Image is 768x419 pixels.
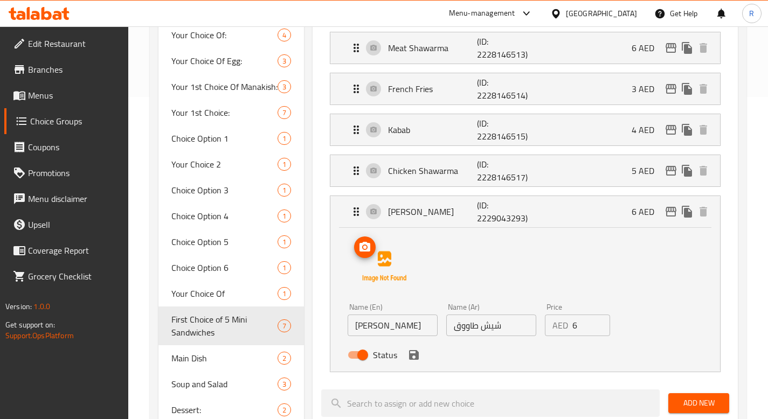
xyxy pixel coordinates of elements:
[348,315,438,336] input: Enter name En
[632,164,663,177] p: 5 AED
[278,263,290,273] span: 1
[171,313,278,339] span: First Choice of 5 Mini Sandwiches
[158,203,305,229] div: Choice Option 41
[278,106,291,119] div: Choices
[477,76,536,102] p: (ID: 2228146514)
[28,270,120,283] span: Grocery Checklist
[321,27,729,68] li: Expand
[278,185,290,195] span: 1
[679,163,695,179] button: duplicate
[278,108,290,118] span: 7
[663,81,679,97] button: edit
[388,123,476,136] p: Kabab
[158,255,305,281] div: Choice Option 61
[572,315,610,336] input: Please enter price
[679,204,695,220] button: duplicate
[28,63,120,76] span: Branches
[171,80,278,93] span: Your 1st Choice Of Manakish:
[477,117,536,143] p: (ID: 2228146515)
[668,393,729,413] button: Add New
[278,54,291,67] div: Choices
[278,80,291,93] div: Choices
[278,30,290,40] span: 4
[5,329,74,343] a: Support.OpsPlatform
[28,89,120,102] span: Menus
[695,163,711,179] button: delete
[278,319,291,332] div: Choices
[278,210,291,222] div: Choices
[695,204,711,220] button: delete
[552,319,568,332] p: AED
[278,289,290,299] span: 1
[278,158,291,171] div: Choices
[388,41,476,54] p: Meat Shawarma
[663,122,679,138] button: edit
[278,159,290,170] span: 1
[171,106,278,119] span: Your 1st Choice:
[28,244,120,257] span: Coverage Report
[278,353,290,364] span: 2
[171,184,278,197] span: Choice Option 3
[477,35,536,61] p: (ID: 2228146513)
[4,186,128,212] a: Menu disclaimer
[278,237,290,247] span: 1
[278,82,290,92] span: 3
[278,379,290,389] span: 3
[406,347,422,363] button: save
[632,41,663,54] p: 6 AED
[632,82,663,95] p: 3 AED
[4,108,128,134] a: Choice Groups
[350,232,419,301] img: Shish Tawouk
[158,345,305,371] div: Main Dish2
[373,348,397,361] span: Status
[4,238,128,263] a: Coverage Report
[278,29,291,41] div: Choices
[28,166,120,179] span: Promotions
[4,134,128,160] a: Coupons
[4,160,128,186] a: Promotions
[749,8,754,19] span: R
[171,378,278,390] span: Soup and Salad
[446,315,536,336] input: Enter name Ar
[5,318,55,332] span: Get support on:
[330,32,720,64] div: Expand
[4,57,128,82] a: Branches
[388,205,476,218] p: [PERSON_NAME]
[158,177,305,203] div: Choice Option 31
[4,31,128,57] a: Edit Restaurant
[321,389,660,417] input: search
[695,81,711,97] button: delete
[30,115,120,128] span: Choice Groups
[321,109,729,150] li: Expand
[171,54,278,67] span: Your Choice Of Egg:
[28,218,120,231] span: Upsell
[158,306,305,345] div: First Choice of 5 Mini Sandwiches7
[663,40,679,56] button: edit
[158,22,305,48] div: Your Choice Of:4
[679,81,695,97] button: duplicate
[278,321,290,331] span: 7
[28,37,120,50] span: Edit Restaurant
[171,158,278,171] span: Your Choice 2
[321,191,729,376] li: Expandupload pictureShish TawoukName (En)Name (Ar)PriceAEDStatussave
[388,82,476,95] p: French Fries
[28,141,120,153] span: Coupons
[679,40,695,56] button: duplicate
[663,163,679,179] button: edit
[278,56,290,66] span: 3
[695,122,711,138] button: delete
[158,74,305,100] div: Your 1st Choice Of Manakish:3
[278,287,291,300] div: Choices
[477,199,536,225] p: (ID: 2229043293)
[278,378,291,390] div: Choices
[677,396,721,410] span: Add New
[158,125,305,151] div: Choice Option 11
[321,68,729,109] li: Expand
[4,263,128,289] a: Grocery Checklist
[278,261,291,274] div: Choices
[477,158,536,184] p: (ID: 2228146517)
[158,100,305,125] div: Your 1st Choice:7
[632,123,663,136] p: 4 AED
[354,236,376,258] button: upload picture
[28,192,120,205] span: Menu disclaimer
